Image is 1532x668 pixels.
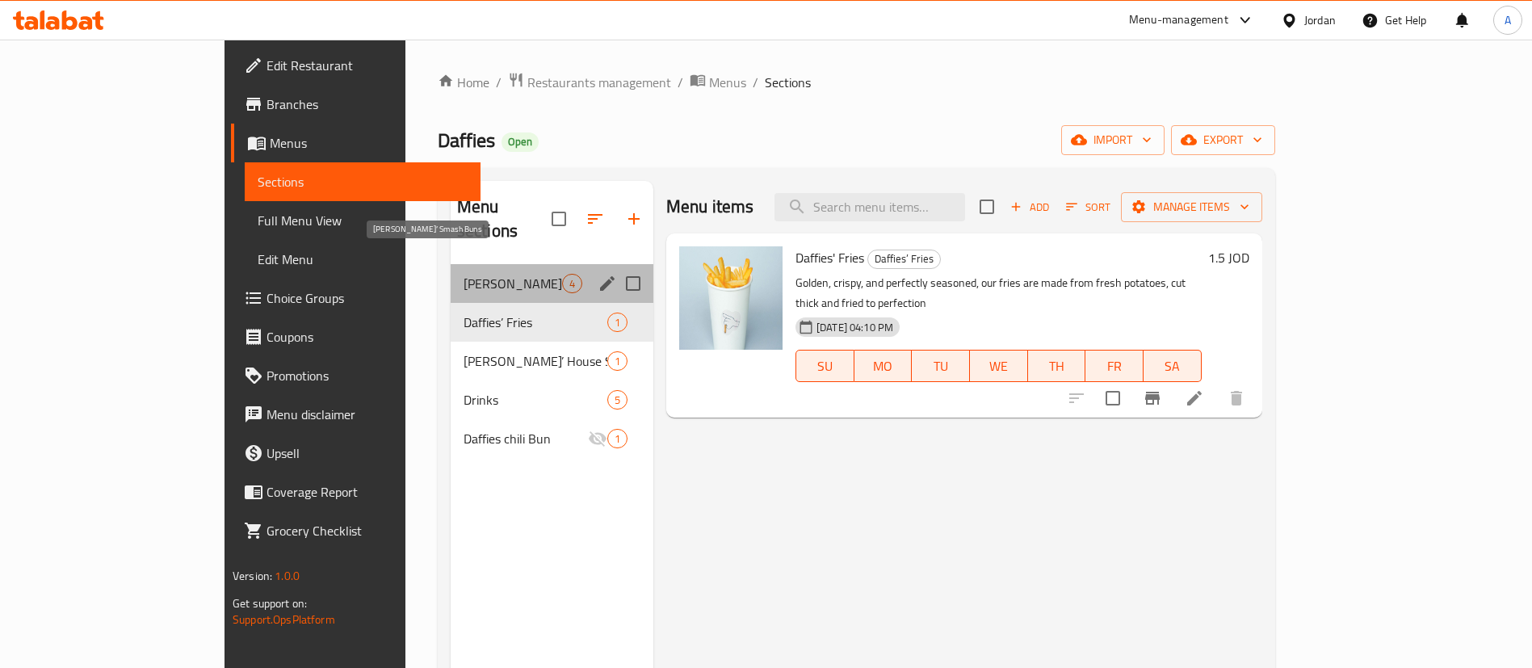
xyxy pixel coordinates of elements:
[1056,195,1121,220] span: Sort items
[502,132,539,152] div: Open
[607,313,627,332] div: items
[464,313,607,332] span: Daffies’ Fries
[233,609,335,630] a: Support.OpsPlatform
[245,162,481,201] a: Sections
[451,264,653,303] div: [PERSON_NAME]’ Smash Buns4edit
[464,274,562,293] span: [PERSON_NAME]’ Smash Buns
[231,473,481,511] a: Coverage Report
[231,85,481,124] a: Branches
[267,288,468,308] span: Choice Groups
[1133,379,1172,418] button: Branch-specific-item
[563,276,581,292] span: 4
[438,72,1275,93] nav: breadcrumb
[1304,11,1336,29] div: Jordan
[912,350,970,382] button: TU
[1096,381,1130,415] span: Select to update
[438,122,495,158] span: Daffies
[1008,198,1051,216] span: Add
[1150,355,1195,378] span: SA
[267,95,468,114] span: Branches
[267,521,468,540] span: Grocery Checklist
[1066,198,1110,216] span: Sort
[231,395,481,434] a: Menu disclaimer
[451,258,653,464] nav: Menu sections
[231,356,481,395] a: Promotions
[868,250,940,268] span: Daffies’ Fries
[245,201,481,240] a: Full Menu View
[231,279,481,317] a: Choice Groups
[233,593,307,614] span: Get support on:
[1505,11,1511,29] span: A
[1035,355,1080,378] span: TH
[608,315,627,330] span: 1
[267,443,468,463] span: Upsell
[457,195,552,243] h2: Menu sections
[588,429,607,448] svg: Inactive section
[608,393,627,408] span: 5
[795,350,854,382] button: SU
[451,342,653,380] div: [PERSON_NAME]’ House Sauce1
[666,195,754,219] h2: Menu items
[970,190,1004,224] span: Select section
[267,366,468,385] span: Promotions
[976,355,1022,378] span: WE
[270,133,468,153] span: Menus
[1028,350,1086,382] button: TH
[854,350,913,382] button: MO
[867,250,941,269] div: Daffies’ Fries
[1185,389,1204,408] a: Edit menu item
[508,72,671,93] a: Restaurants management
[795,273,1202,313] p: Golden, crispy, and perfectly seasoned, our fries are made from fresh potatoes, cut thick and fri...
[464,390,607,410] span: Drinks
[464,351,607,371] span: [PERSON_NAME]’ House Sauce
[1121,192,1262,222] button: Manage items
[267,56,468,75] span: Edit Restaurant
[267,327,468,347] span: Coupons
[258,211,468,230] span: Full Menu View
[678,73,683,92] li: /
[1217,379,1256,418] button: delete
[275,565,300,586] span: 1.0.0
[690,72,746,93] a: Menus
[595,271,619,296] button: edit
[607,351,627,371] div: items
[267,405,468,424] span: Menu disclaimer
[231,511,481,550] a: Grocery Checklist
[1134,197,1249,217] span: Manage items
[451,380,653,419] div: Drinks5
[1184,130,1262,150] span: export
[258,172,468,191] span: Sections
[774,193,965,221] input: search
[803,355,848,378] span: SU
[1092,355,1137,378] span: FR
[1062,195,1114,220] button: Sort
[795,246,864,270] span: Daffies' Fries
[1171,125,1275,155] button: export
[1004,195,1056,220] button: Add
[576,200,615,238] span: Sort sections
[562,274,582,293] div: items
[861,355,906,378] span: MO
[233,565,272,586] span: Version:
[615,200,653,238] button: Add section
[231,124,481,162] a: Menus
[765,73,811,92] span: Sections
[1129,11,1228,30] div: Menu-management
[918,355,963,378] span: TU
[709,73,746,92] span: Menus
[810,320,900,335] span: [DATE] 04:10 PM
[502,135,539,149] span: Open
[679,246,783,350] img: Daffies' Fries
[496,73,502,92] li: /
[258,250,468,269] span: Edit Menu
[1004,195,1056,220] span: Add item
[1144,350,1202,382] button: SA
[1085,350,1144,382] button: FR
[245,240,481,279] a: Edit Menu
[451,303,653,342] div: Daffies’ Fries1
[464,429,588,448] div: Daffies chili Bun
[1061,125,1165,155] button: import
[231,434,481,473] a: Upsell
